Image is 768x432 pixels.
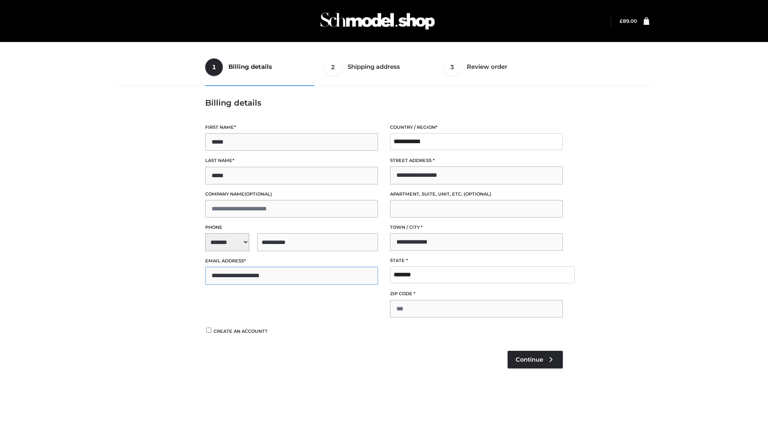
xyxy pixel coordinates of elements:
bdi: 89.00 [620,18,637,24]
span: (optional) [464,191,491,197]
label: Country / Region [390,124,563,131]
label: State [390,257,563,264]
input: Create an account? [205,328,212,333]
span: Create an account? [214,328,268,334]
label: Street address [390,157,563,164]
label: First name [205,124,378,131]
a: Continue [508,351,563,368]
span: (optional) [244,191,272,197]
label: ZIP Code [390,290,563,298]
label: Company name [205,190,378,198]
span: £ [620,18,623,24]
label: Apartment, suite, unit, etc. [390,190,563,198]
label: Last name [205,157,378,164]
label: Email address [205,257,378,265]
label: Town / City [390,224,563,231]
span: Continue [516,356,543,363]
h3: Billing details [205,98,563,108]
img: Schmodel Admin 964 [318,5,438,37]
label: Phone [205,224,378,231]
a: £89.00 [620,18,637,24]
